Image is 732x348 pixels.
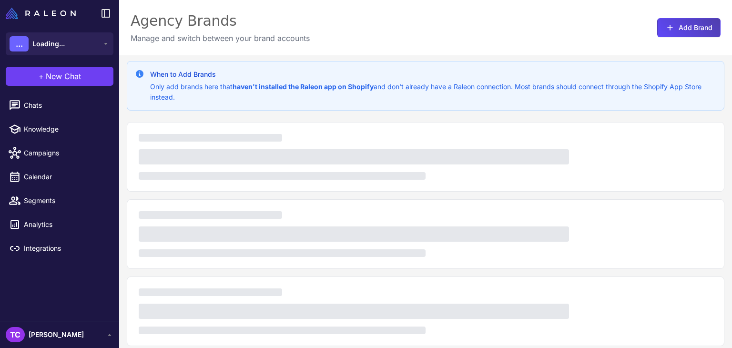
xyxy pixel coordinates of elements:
[6,32,113,55] button: ...Loading...
[657,18,721,37] button: Add Brand
[4,143,115,163] a: Campaigns
[150,82,716,102] p: Only add brands here that and don't already have a Raleon connection. Most brands should connect ...
[46,71,81,82] span: New Chat
[24,124,108,134] span: Knowledge
[29,329,84,340] span: [PERSON_NAME]
[4,191,115,211] a: Segments
[24,219,108,230] span: Analytics
[150,69,716,80] h3: When to Add Brands
[4,167,115,187] a: Calendar
[39,71,44,82] span: +
[131,11,310,31] div: Agency Brands
[24,100,108,111] span: Chats
[24,148,108,158] span: Campaigns
[4,95,115,115] a: Chats
[24,172,108,182] span: Calendar
[6,67,113,86] button: +New Chat
[233,82,374,91] strong: haven't installed the Raleon app on Shopify
[24,195,108,206] span: Segments
[6,8,76,19] img: Raleon Logo
[4,238,115,258] a: Integrations
[131,32,310,44] p: Manage and switch between your brand accounts
[10,36,29,51] div: ...
[6,327,25,342] div: TC
[4,119,115,139] a: Knowledge
[4,215,115,235] a: Analytics
[24,243,108,254] span: Integrations
[32,39,65,49] span: Loading...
